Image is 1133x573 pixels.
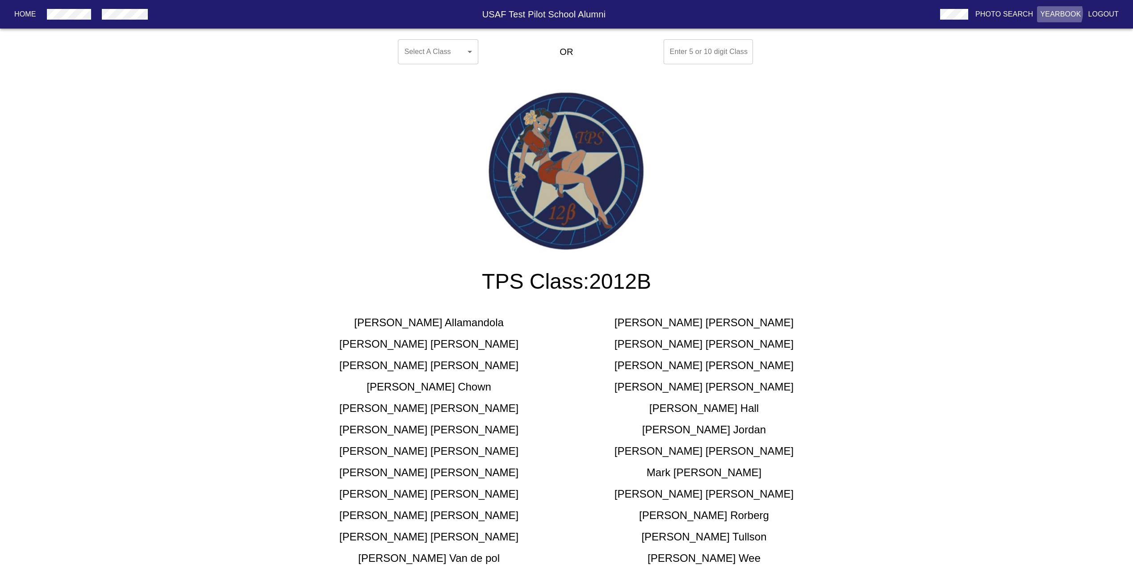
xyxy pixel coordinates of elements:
[1088,9,1119,20] p: Logout
[398,39,478,64] div: ​
[560,45,573,59] h6: OR
[339,401,518,415] h5: [PERSON_NAME] [PERSON_NAME]
[484,89,649,253] img: 2012b
[642,423,766,437] h5: [PERSON_NAME] Jordan
[339,465,518,480] h5: [PERSON_NAME] [PERSON_NAME]
[615,487,794,501] h5: [PERSON_NAME] [PERSON_NAME]
[354,316,504,330] h5: [PERSON_NAME] Allamandola
[292,269,842,294] h3: TPS Class: 2012B
[647,465,761,480] h5: Mark [PERSON_NAME]
[648,551,761,565] h5: [PERSON_NAME] Wee
[1037,6,1085,22] button: Yearbook
[367,380,491,394] h5: [PERSON_NAME] Chown
[339,337,518,351] h5: [PERSON_NAME] [PERSON_NAME]
[339,423,518,437] h5: [PERSON_NAME] [PERSON_NAME]
[339,508,518,523] h5: [PERSON_NAME] [PERSON_NAME]
[358,551,500,565] h5: [PERSON_NAME] Van de pol
[641,530,766,544] h5: [PERSON_NAME] Tullson
[615,316,794,330] h5: [PERSON_NAME] [PERSON_NAME]
[1085,6,1122,22] button: Logout
[615,444,794,458] h5: [PERSON_NAME] [PERSON_NAME]
[339,358,518,373] h5: [PERSON_NAME] [PERSON_NAME]
[14,9,36,20] p: Home
[975,9,1033,20] p: Photo Search
[151,7,937,21] h6: USAF Test Pilot School Alumni
[649,401,759,415] h5: [PERSON_NAME] Hall
[339,444,518,458] h5: [PERSON_NAME] [PERSON_NAME]
[615,337,794,351] h5: [PERSON_NAME] [PERSON_NAME]
[615,380,794,394] h5: [PERSON_NAME] [PERSON_NAME]
[972,6,1037,22] button: Photo Search
[11,6,40,22] button: Home
[339,487,518,501] h5: [PERSON_NAME] [PERSON_NAME]
[615,358,794,373] h5: [PERSON_NAME] [PERSON_NAME]
[1041,9,1081,20] p: Yearbook
[339,530,518,544] h5: [PERSON_NAME] [PERSON_NAME]
[639,508,769,523] h5: [PERSON_NAME] Rorberg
